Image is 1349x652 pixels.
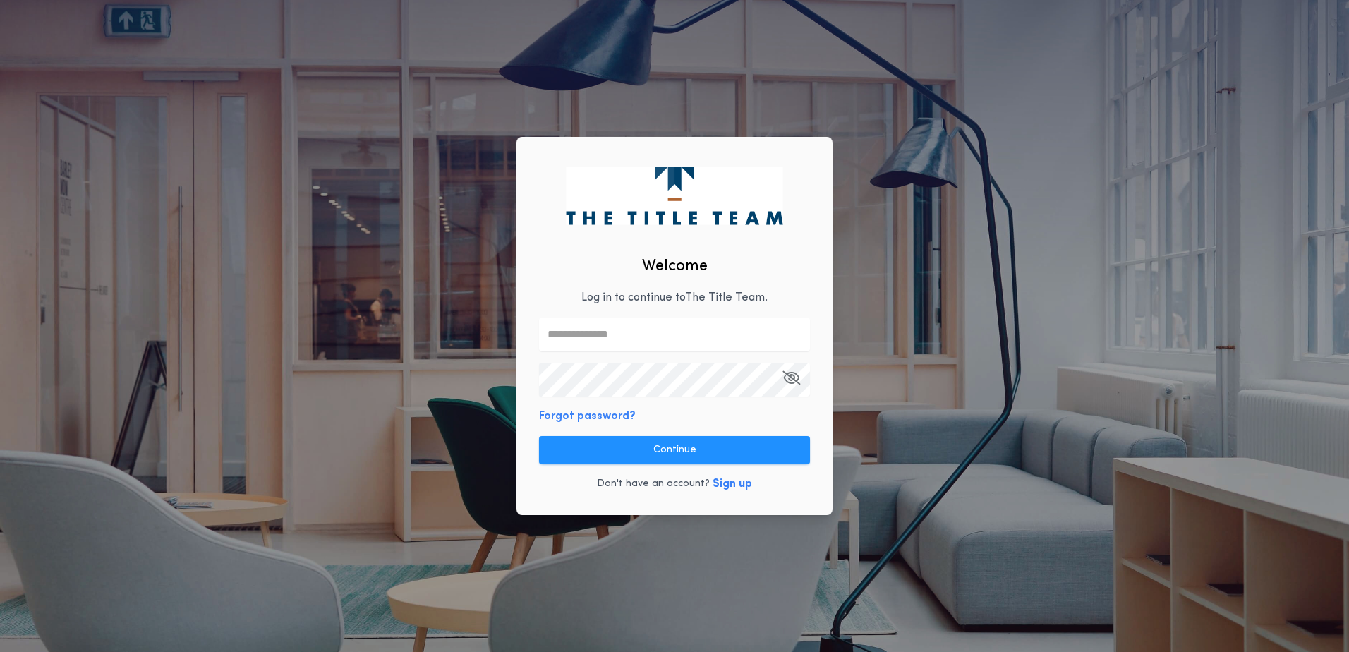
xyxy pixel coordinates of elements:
[566,167,782,224] img: logo
[539,408,636,425] button: Forgot password?
[642,255,708,278] h2: Welcome
[713,476,752,493] button: Sign up
[581,289,768,306] p: Log in to continue to The Title Team .
[597,477,710,491] p: Don't have an account?
[539,436,810,464] button: Continue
